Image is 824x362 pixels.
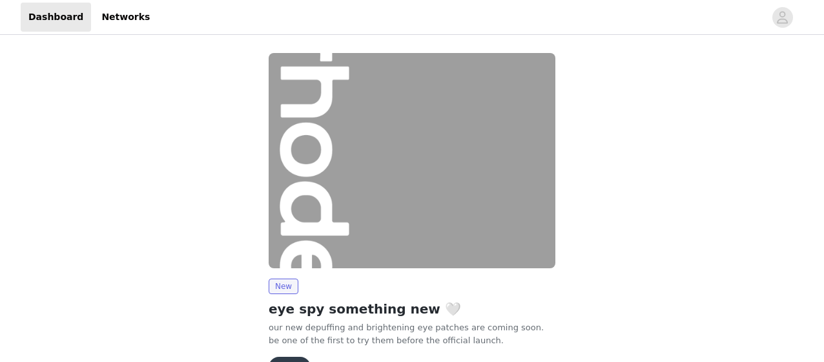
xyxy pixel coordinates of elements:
a: Networks [94,3,158,32]
img: rhode skin [269,53,555,268]
h2: eye spy something new 🤍 [269,299,555,319]
span: New [269,279,298,294]
a: Dashboard [21,3,91,32]
p: our new depuffing and brightening eye patches are coming soon. be one of the first to try them be... [269,321,555,346]
div: avatar [776,7,788,28]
